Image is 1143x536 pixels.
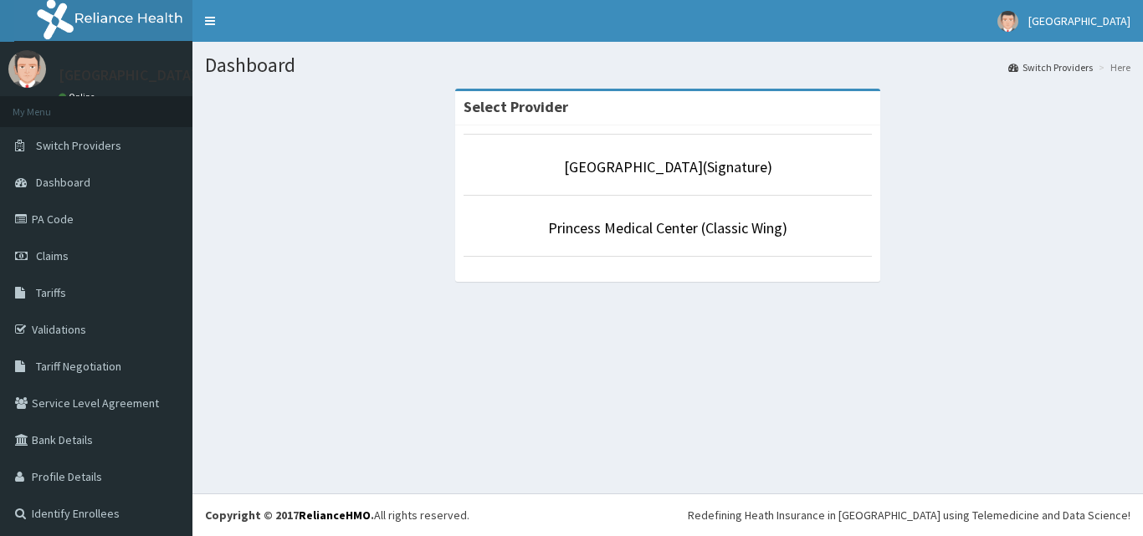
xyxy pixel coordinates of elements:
[564,157,772,176] a: [GEOGRAPHIC_DATA](Signature)
[1094,60,1130,74] li: Here
[36,138,121,153] span: Switch Providers
[205,54,1130,76] h1: Dashboard
[688,507,1130,523] div: Redefining Heath Insurance in [GEOGRAPHIC_DATA] using Telemedicine and Data Science!
[464,97,568,116] strong: Select Provider
[1008,60,1093,74] a: Switch Providers
[192,493,1143,536] footer: All rights reserved.
[59,91,99,103] a: Online
[997,11,1018,32] img: User Image
[299,508,371,523] a: RelianceHMO
[1028,13,1130,28] span: [GEOGRAPHIC_DATA]
[36,285,66,300] span: Tariffs
[8,50,46,88] img: User Image
[36,248,69,263] span: Claims
[59,68,197,83] p: [GEOGRAPHIC_DATA]
[205,508,374,523] strong: Copyright © 2017 .
[548,218,787,237] a: Princess Medical Center (Classic Wing)
[36,175,90,190] span: Dashboard
[36,359,121,374] span: Tariff Negotiation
